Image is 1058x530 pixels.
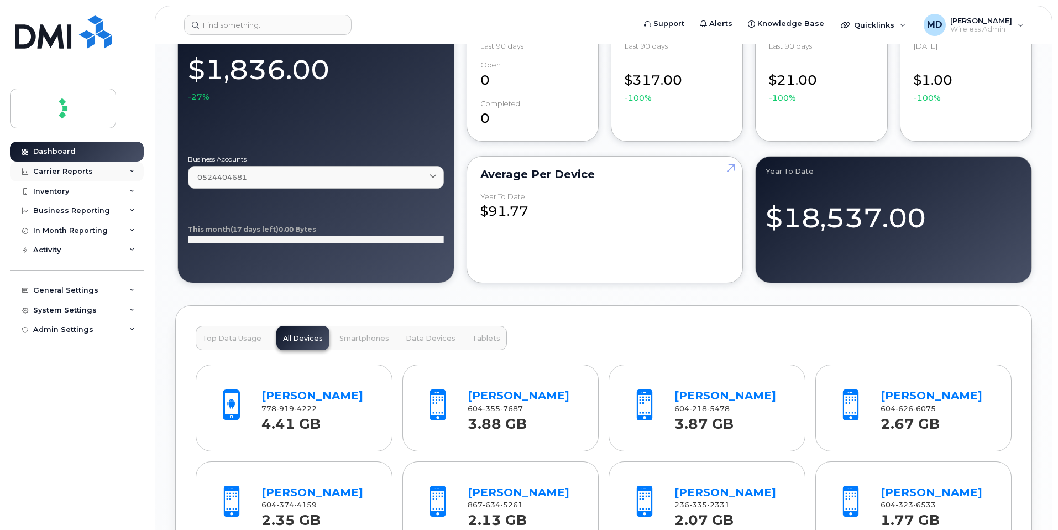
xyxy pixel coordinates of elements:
span: 626 [895,404,913,413]
div: Open [480,61,501,69]
strong: 3.87 GB [674,409,734,432]
strong: 2.07 GB [674,506,734,528]
span: 778 [261,404,317,413]
strong: 4.41 GB [261,409,321,432]
span: 604 [261,501,317,509]
strong: 3.88 GB [468,409,527,432]
a: [PERSON_NAME] [881,486,982,499]
div: Year to Date [766,167,1022,175]
span: Knowledge Base [757,18,824,29]
div: $1,836.00 [188,48,444,103]
strong: 1.77 GB [881,506,940,528]
span: 374 [276,501,294,509]
span: 604 [881,404,936,413]
span: Quicklinks [854,20,894,29]
span: Last 90 days [480,41,523,50]
span: Smartphones [339,334,389,343]
div: 0 [480,100,585,128]
span: Alerts [709,18,732,29]
a: [PERSON_NAME] [468,389,569,402]
span: 919 [276,404,294,413]
span: Support [653,18,684,29]
span: 6075 [913,404,936,413]
a: [PERSON_NAME] [674,486,776,499]
span: 4222 [294,404,317,413]
a: [PERSON_NAME] [674,389,776,402]
div: Matt Davies [916,14,1031,36]
a: [PERSON_NAME] [261,389,363,402]
span: 218 [689,404,707,413]
strong: 2.13 GB [468,506,527,528]
span: MD [927,18,942,32]
div: 0 [480,61,585,90]
div: $91.77 [480,193,730,221]
a: [PERSON_NAME] [261,486,363,499]
div: Quicklinks [833,14,914,36]
tspan: This month [188,225,231,233]
span: -27% [188,91,209,102]
span: -100% [625,92,652,103]
button: Data Devices [399,326,462,350]
div: $1.00 [914,61,1018,103]
div: $18,537.00 [766,189,1022,237]
label: Business Accounts [188,156,444,163]
span: 604 [468,404,523,413]
button: Smartphones [333,326,396,350]
a: 0524404681 [188,166,444,189]
span: 604 [674,404,730,413]
span: Last 90 days [625,41,668,50]
span: Last 90 days [769,41,812,50]
span: 6533 [913,501,936,509]
strong: 2.35 GB [261,506,321,528]
button: Tablets [465,326,507,350]
span: 5261 [500,501,523,509]
span: 634 [483,501,500,509]
span: 335 [689,501,707,509]
span: -100% [769,92,796,103]
span: -100% [914,92,941,103]
span: 604 [881,501,936,509]
a: [PERSON_NAME] [881,389,982,402]
span: Tablets [472,334,500,343]
span: 5478 [707,404,730,413]
div: $317.00 [625,61,729,103]
div: completed [480,100,520,108]
div: $21.00 [769,61,873,103]
span: 355 [483,404,500,413]
span: 867 [468,501,523,509]
a: Knowledge Base [740,13,832,35]
button: Top Data Usage [196,326,268,350]
div: Average per Device [480,170,730,179]
span: Top Data Usage [202,334,261,343]
span: 0524404681 [197,172,247,183]
a: [PERSON_NAME] [468,486,569,499]
span: 4159 [294,501,317,509]
span: [PERSON_NAME] [950,16,1012,25]
span: 236 [674,501,730,509]
a: Alerts [692,13,740,35]
tspan: 0.00 Bytes [279,225,316,233]
div: Year to Date [480,193,525,201]
a: Support [636,13,692,35]
input: Find something... [184,15,352,35]
span: 323 [895,501,913,509]
tspan: (17 days left) [231,225,279,233]
span: Data Devices [406,334,455,343]
span: Wireless Admin [950,25,1012,34]
span: 7687 [500,404,523,413]
strong: 2.67 GB [881,409,940,432]
span: 2331 [707,501,730,509]
span: [DATE] [914,41,937,50]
